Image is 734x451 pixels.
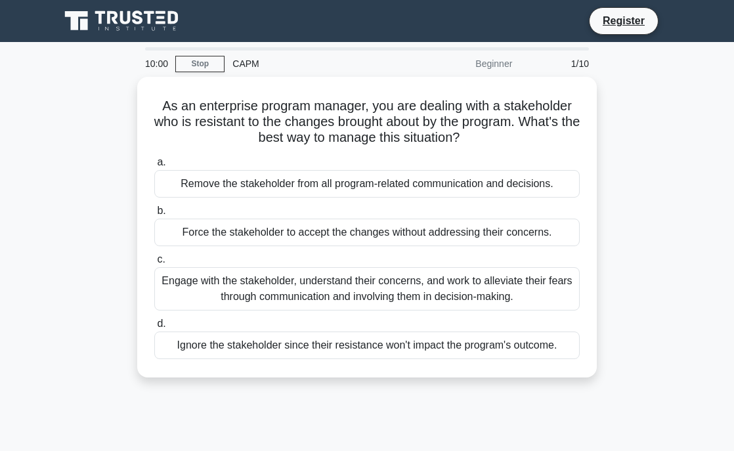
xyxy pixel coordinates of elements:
[225,51,405,77] div: CAPM
[157,253,165,265] span: c.
[157,156,165,167] span: a.
[157,205,165,216] span: b.
[175,56,225,72] a: Stop
[154,219,580,246] div: Force the stakeholder to accept the changes without addressing their concerns.
[154,332,580,359] div: Ignore the stakeholder since their resistance won't impact the program's outcome.
[405,51,520,77] div: Beginner
[157,318,165,329] span: d.
[153,98,581,146] h5: As an enterprise program manager, you are dealing with a stakeholder who is resistant to the chan...
[154,170,580,198] div: Remove the stakeholder from all program-related communication and decisions.
[137,51,175,77] div: 10:00
[520,51,597,77] div: 1/10
[595,12,653,29] a: Register
[154,267,580,311] div: Engage with the stakeholder, understand their concerns, and work to alleviate their fears through...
